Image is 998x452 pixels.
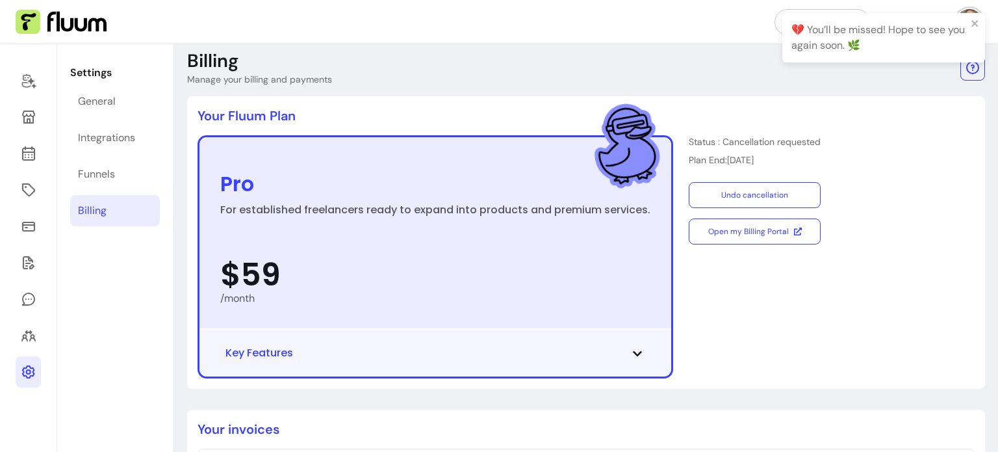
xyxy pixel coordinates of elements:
[198,107,975,125] p: Your Fluum Plan
[41,342,51,352] button: Emoji picker
[83,342,93,352] button: Start recording
[16,211,41,242] a: Sales
[16,356,41,388] a: Settings
[880,9,982,35] button: avatar[PERSON_NAME]
[223,337,244,358] button: Send a message…
[78,130,135,146] div: Integrations
[203,5,228,30] button: Home
[78,94,116,109] div: General
[971,18,980,29] button: close
[187,49,238,73] p: Billing
[689,135,821,148] p: Status : Cancellation requested
[21,157,123,165] div: [PERSON_NAME] • [DATE]
[791,22,967,53] div: 💔 You’ll be missed! Hope to see you again soon. 🌿
[16,10,107,34] img: Fluum Logo
[10,75,249,183] div: Roberta says…
[78,166,115,182] div: Funnels
[70,159,160,190] a: Funnels
[63,7,147,16] h1: [PERSON_NAME]
[16,284,41,315] a: My Messages
[220,291,650,306] div: /month
[20,342,31,352] button: Upload attachment
[16,65,41,96] a: Home
[689,182,821,208] button: Undo cancellation
[225,345,645,361] button: Key Features
[956,9,982,35] img: avatar
[16,138,41,169] a: Calendar
[70,86,160,117] a: General
[16,247,41,278] a: Forms
[8,5,33,30] button: go back
[220,202,650,233] div: For established freelancers ready to expand into products and premium services.
[10,75,213,154] div: Hey there 😇If you have any question about what you can do with Fluum, I'm here to help![PERSON_NA...
[11,315,249,337] textarea: Message…
[774,9,870,35] a: Refer & Earn
[16,101,41,133] a: Storefront
[689,219,821,245] a: Open my Billing Portal
[21,102,203,140] div: If you have any question about what you can do with Fluum, I'm here to help!
[689,153,821,166] p: Plan End: [DATE]
[63,16,121,29] p: Active 4h ago
[228,5,251,29] div: Close
[225,345,293,361] span: Key Features
[70,195,160,226] a: Billing
[198,420,975,438] p: Your invoices
[16,320,41,351] a: Clients
[37,7,58,28] img: Profile image for Roberta
[21,83,203,96] div: Hey there 😇
[220,168,254,200] div: Pro
[70,122,160,153] a: Integrations
[16,174,41,206] a: Offerings
[70,65,160,81] p: Settings
[187,73,332,86] p: Manage your billing and payments
[78,203,107,219] div: Billing
[220,259,281,291] span: $59
[62,342,72,352] button: Gif picker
